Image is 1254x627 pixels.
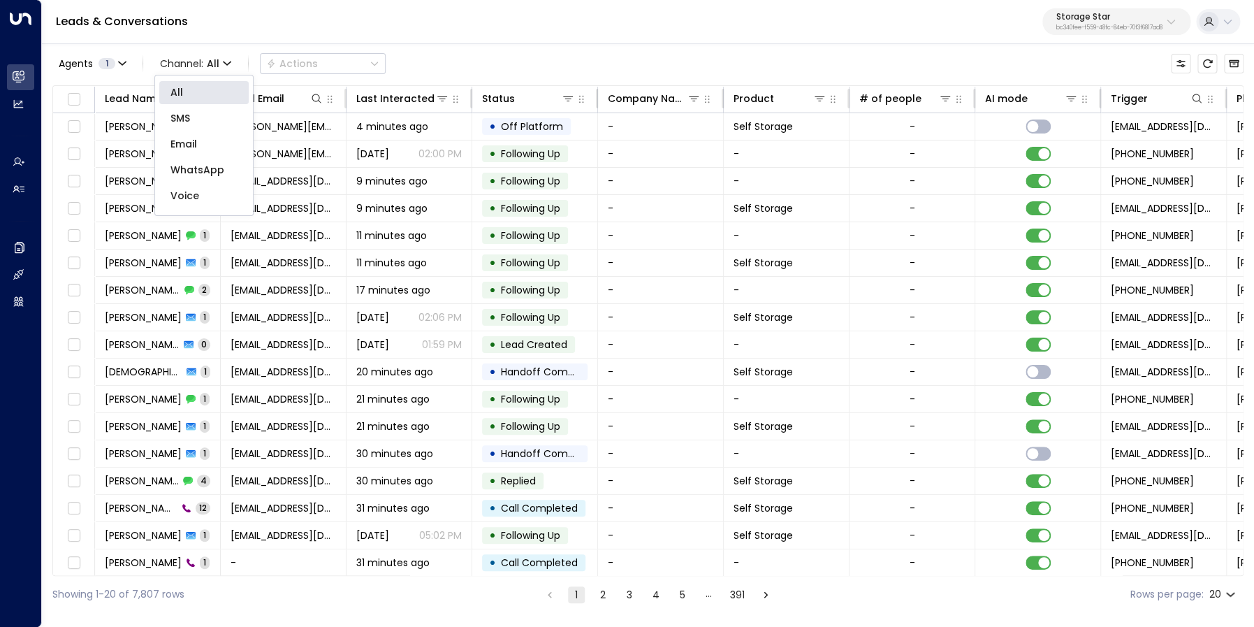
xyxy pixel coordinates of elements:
[170,111,190,126] span: SMS
[170,137,197,152] span: Email
[170,215,221,229] span: Web Chat
[170,189,199,203] span: Voice
[170,163,224,178] span: WhatsApp
[170,85,183,100] span: All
